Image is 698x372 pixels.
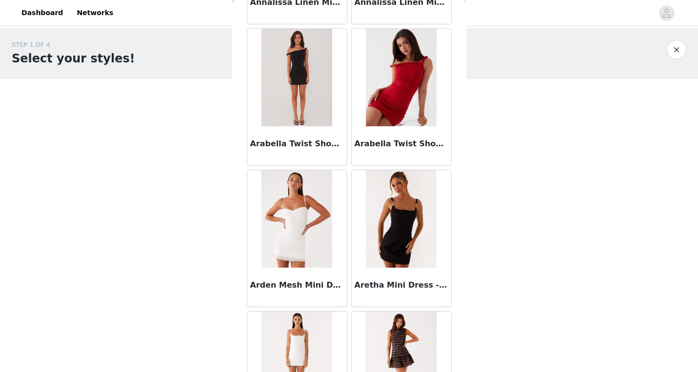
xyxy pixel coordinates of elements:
[250,279,344,291] h3: Arden Mesh Mini Dress - White
[250,138,344,150] h3: Arabella Twist Shoulder Mini Dress - Black
[261,170,332,268] img: Arden Mesh Mini Dress - White
[355,138,448,150] h3: Arabella Twist Shoulder Mini Dress - Red
[355,279,448,291] h3: Aretha Mini Dress - Black
[12,50,135,67] h1: Select your styles!
[662,5,671,21] div: avatar
[366,170,437,268] img: Aretha Mini Dress - Black
[71,2,119,24] a: Networks
[12,40,135,50] div: STEP 1 OF 4
[261,29,332,126] img: Arabella Twist Shoulder Mini Dress - Black
[16,2,69,24] a: Dashboard
[366,29,437,126] img: Arabella Twist Shoulder Mini Dress - Red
